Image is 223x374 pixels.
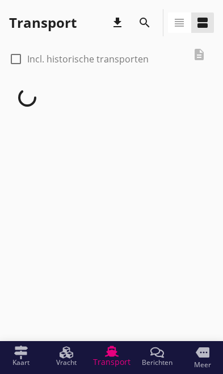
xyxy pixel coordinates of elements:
i: view_agenda [196,16,209,30]
span: Berichten [142,359,172,366]
a: Transport [89,341,134,372]
span: Vracht [56,359,77,366]
i: search [138,16,152,30]
a: Berichten [134,341,180,372]
i: more [196,346,209,359]
div: Transport [9,14,77,32]
span: Kaart [12,359,30,366]
label: Incl. historische transporten [27,53,149,65]
a: Vracht [44,341,89,372]
i: view_headline [172,16,186,30]
i: download [111,16,124,30]
span: Transport [93,358,131,366]
span: Meer [194,362,211,368]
